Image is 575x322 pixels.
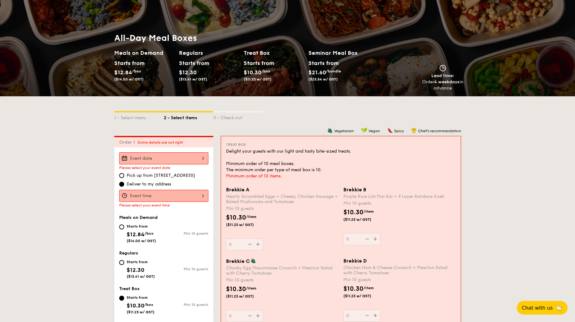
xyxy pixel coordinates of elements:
div: Chunky Egg Mayonnaise Crowich + Mesclun Salad with Cherry Tomatoes [226,265,338,276]
div: Min 10 guests [226,277,338,283]
span: /item [246,286,256,290]
span: $10.30 [244,69,261,76]
span: /box [145,231,154,236]
span: ($23.54 w/ GST) [308,77,338,81]
div: Min 10 guests [226,206,338,212]
h2: Seminar Meal Box [308,49,373,57]
span: /box [144,302,153,307]
div: Starts from [127,259,155,264]
span: ($13.41 w/ GST) [179,77,207,81]
span: Brekkie D [343,258,367,264]
span: Brekkie C [226,258,250,264]
h2: Regulars [179,49,239,57]
div: Delight your guests with our light and tasty bite-sized treats. Minimum order of 10 meal boxes. T... [226,148,456,173]
span: Pick up from [STREET_ADDRESS] [127,172,195,179]
span: $12.84 [127,231,145,238]
span: ($11.23 w/ GST) [343,217,386,222]
h2: Meals on Demand [114,49,174,57]
span: $21.60 [308,69,326,76]
span: $10.30 [343,209,364,216]
input: Starts from$12.84/box($14.00 w/ GST)Min 10 guests [119,224,124,229]
button: Chat with us🦙 [517,301,568,315]
span: Meals on Demand [119,215,158,220]
span: Chef's recommendation [418,129,461,133]
span: ($11.23 w/ GST) [343,294,386,298]
div: Starts from [127,295,155,300]
span: /item [364,209,374,214]
div: Minimum order of 10 items. [226,173,456,179]
span: Spicy [394,129,404,133]
img: icon-vegetarian.fe4039eb.svg [327,128,333,133]
span: Treat Box [119,286,140,291]
span: /bundle [326,69,341,73]
div: Starts from [114,59,142,68]
span: $10.30 [226,285,246,293]
span: Deliver to my address [127,181,171,187]
div: Chicken Ham & Cheese Crowich + Mesclun Salad with Cherry Tomatoes [343,265,456,276]
span: /item [364,286,374,290]
div: Min 10 guests [343,277,456,283]
div: Starts from [244,59,271,68]
span: /item [246,215,256,219]
span: /box [132,69,141,73]
span: Chat with us [522,305,553,311]
img: icon-chef-hat.a58ddaea.svg [411,128,417,133]
div: Starts from [308,59,338,68]
input: Deliver to my address [119,182,124,187]
span: Some details are not right [137,140,183,145]
div: Order in advance [422,79,464,91]
input: Starts from$10.30/box($11.23 w/ GST)Min 10 guests [119,296,124,301]
span: $10.30 [343,285,364,293]
h2: Treat Box [244,49,303,57]
span: $12.84 [114,69,132,76]
strong: 4 weekdays [434,79,460,85]
span: ($11.23 w/ GST) [226,222,268,227]
div: 3 - Check out [213,112,263,121]
span: Vegetarian [334,129,354,133]
div: Hearty Scrambled Eggs + Cheesy Chicken Sausage + Baked Mushrooms and Tomatoes [226,194,338,204]
span: Lead time: [431,73,454,78]
div: 1 - Select menu [114,112,164,121]
h1: All-Day Meal Boxes [114,33,373,44]
span: ($14.00 w/ GST) [127,239,156,243]
img: icon-vegan.f8ff3823.svg [361,128,367,133]
div: Starts from [127,224,156,229]
span: Order 1 [119,140,137,145]
span: Brekkie B [343,187,366,193]
span: ($13.41 w/ GST) [127,274,155,279]
span: Regulars [119,250,138,256]
span: ($11.23 w/ GST) [226,294,268,299]
input: Event date [119,152,208,164]
span: ($11.23 w/ GST) [244,77,272,81]
span: Vegan [368,129,380,133]
div: Min 10 guests [164,231,208,236]
div: Min 10 guests [164,267,208,271]
span: $10.30 [226,214,246,221]
span: $10.30 [127,302,144,309]
div: Starts from [179,59,207,68]
div: Please select your event date [119,166,208,170]
input: Event time [119,190,208,202]
span: Treat Box [226,142,246,147]
span: Please select your event time [119,203,170,207]
div: Min 10 guests [164,302,208,307]
span: 🦙 [555,304,563,311]
input: Pick up from [STREET_ADDRESS] [119,173,124,178]
img: icon-spicy.37a8142b.svg [387,128,393,133]
div: 2 - Select items [164,112,213,121]
span: ($14.00 w/ GST) [114,77,144,81]
div: Purple Rice Loh Mai Kai + 9 Layer Rainbow Kueh [343,194,456,199]
img: icon-vegetarian.fe4039eb.svg [250,258,256,263]
span: $12.30 [127,267,144,273]
img: icon-clock.2db775ea.svg [438,65,447,72]
span: ($11.23 w/ GST) [127,310,155,314]
div: Min 10 guests [343,200,456,207]
span: /box [261,69,270,73]
span: $12.30 [179,69,197,76]
span: Brekkie A [226,187,249,193]
input: Starts from$12.30($13.41 w/ GST)Min 10 guests [119,260,124,265]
